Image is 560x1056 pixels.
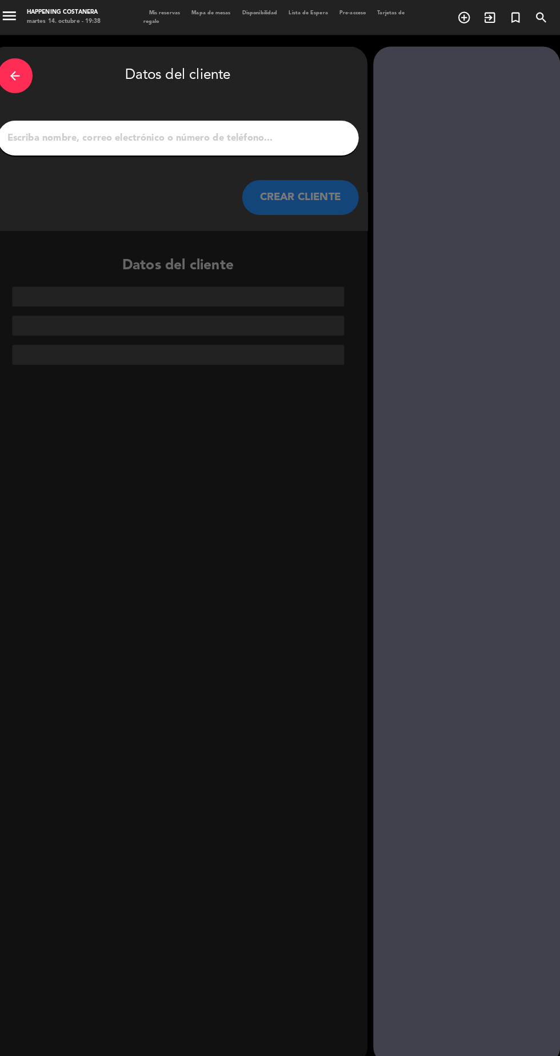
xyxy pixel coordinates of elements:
input: Escriba nombre, correo electrónico o número de teléfono... [14,127,351,144]
i: arrow_back [16,67,30,81]
div: Datos del cliente [6,54,360,94]
i: menu [9,7,26,24]
span: Mapa de mesas [190,10,240,15]
i: add_circle_outline [457,10,470,24]
button: CREAR CLIENTE [246,177,360,211]
div: Happening Costanera [34,9,107,17]
i: search [532,10,546,24]
div: martes 14. octubre - 19:38 [34,17,107,26]
span: Disponibilidad [240,10,286,15]
span: Lista de Espera [286,10,335,15]
span: Pre-acceso [335,10,373,15]
i: exit_to_app [482,10,495,24]
i: turned_in_not [507,10,521,24]
span: Mis reservas [149,10,190,15]
button: menu [9,7,26,27]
